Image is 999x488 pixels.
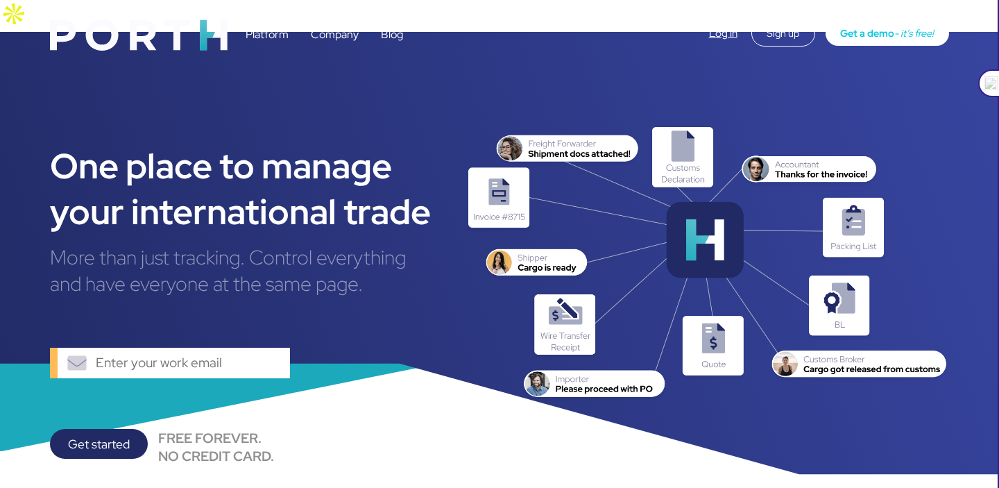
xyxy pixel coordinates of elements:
[50,244,445,271] div: More than just tracking. Control everything
[96,348,289,379] input: Enter your work email
[840,26,894,40] span: Get a demo
[311,27,359,42] a: Company
[826,21,949,46] a: Get a demo- it’s free!
[50,429,148,465] a: Get started
[158,429,274,447] div: FREE FOREVER.
[246,27,289,42] a: Platform
[381,27,403,42] a: Blog
[751,26,815,40] a: Sign up
[50,143,445,189] div: One place to manage
[50,189,445,235] div: your international trade
[50,271,445,297] div: and have everyone at the same page.
[751,20,815,47] div: Sign up
[709,26,737,40] a: Log in
[894,26,934,40] span: - it’s free!
[50,429,148,460] div: Get started
[158,447,274,465] div: NO CREDIT CARD.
